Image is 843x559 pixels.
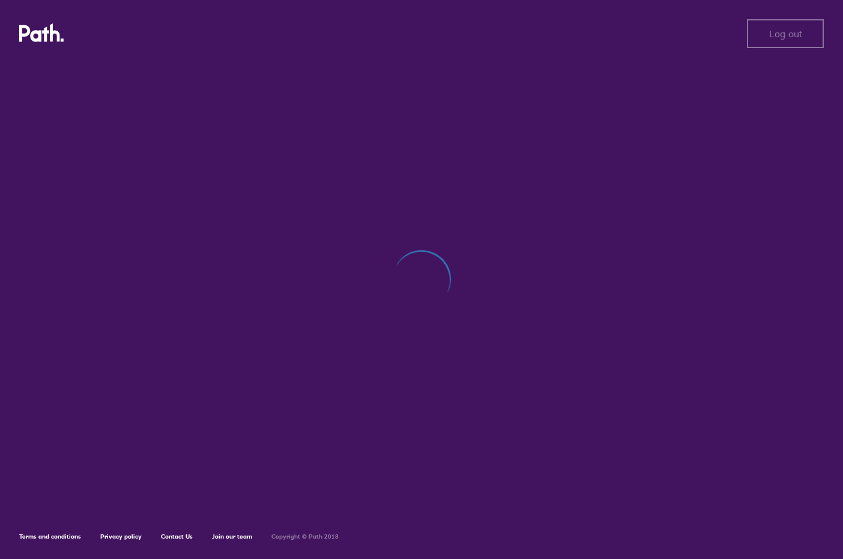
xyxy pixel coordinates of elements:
[769,28,802,39] span: Log out
[161,533,193,540] a: Contact Us
[747,19,824,48] button: Log out
[212,533,252,540] a: Join our team
[271,533,339,540] h6: Copyright © Path 2018
[100,533,142,540] a: Privacy policy
[19,533,81,540] a: Terms and conditions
